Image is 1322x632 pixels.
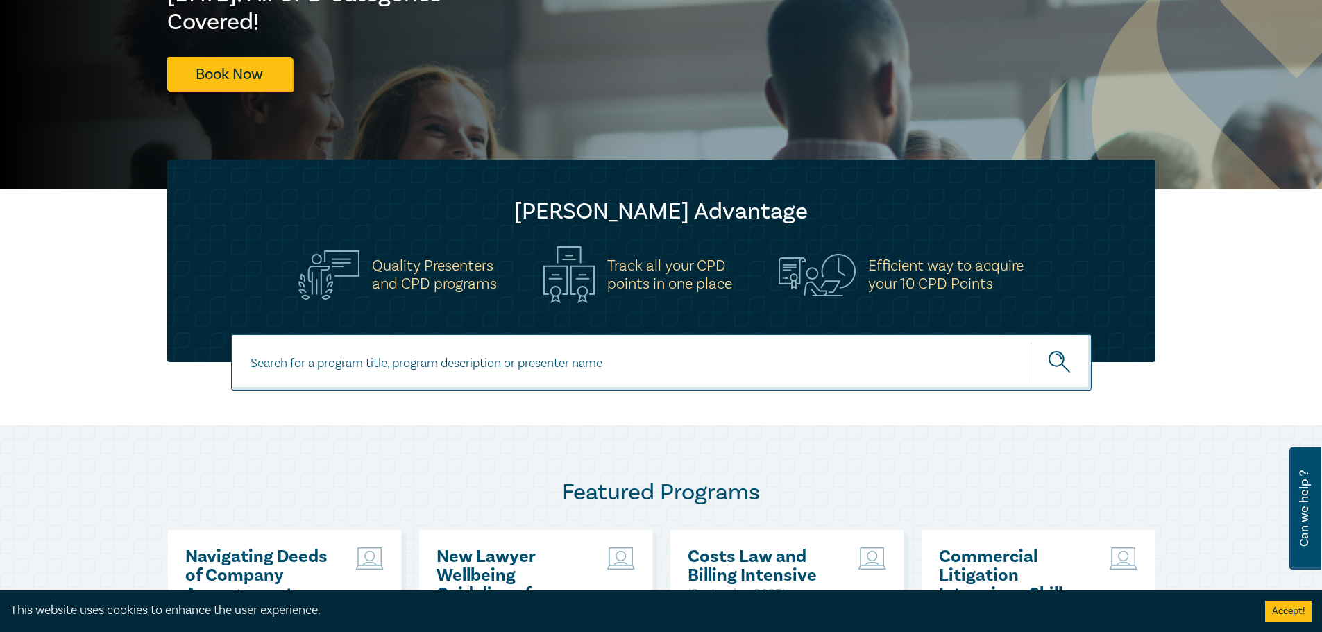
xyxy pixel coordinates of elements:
span: Can we help ? [1298,456,1311,561]
img: Quality Presenters<br>and CPD programs [298,250,359,300]
img: Live Stream [858,547,886,570]
img: Live Stream [356,547,384,570]
img: Efficient way to acquire<br>your 10 CPD Points [779,254,856,296]
a: Book Now [167,57,292,91]
h5: Efficient way to acquire your 10 CPD Points [868,257,1024,293]
div: This website uses cookies to enhance the user experience. [10,601,1244,620]
img: Track all your CPD<br>points in one place [543,246,595,303]
h5: Track all your CPD points in one place [607,257,732,293]
h2: [PERSON_NAME] Advantage [195,198,1128,225]
img: Live Stream [607,547,635,570]
button: Accept cookies [1265,601,1312,622]
a: Commercial Litigation Intensive - Skills and Strategies for Success in Commercial Disputes [939,547,1088,604]
h5: Quality Presenters and CPD programs [372,257,497,293]
a: Costs Law and Billing Intensive [688,547,837,585]
a: Navigating Deeds of Company Arrangement – Strategy and Structure [185,547,334,604]
a: New Lawyer Wellbeing Guidelines for Legal Workplaces [437,547,586,604]
h2: Featured Programs [167,479,1155,506]
input: Search for a program title, program description or presenter name [231,334,1092,391]
p: ( September 2025 ) [688,585,837,603]
img: Live Stream [1110,547,1137,570]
